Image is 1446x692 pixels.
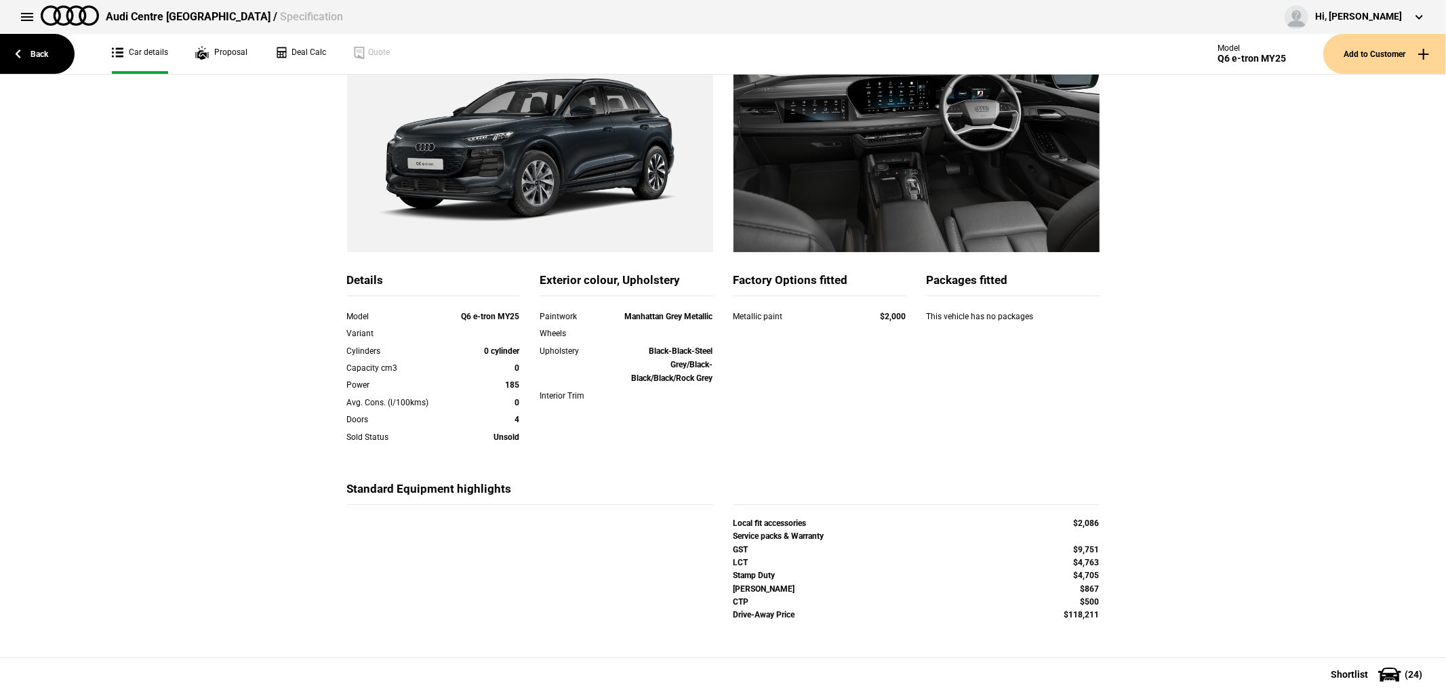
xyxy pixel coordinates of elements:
[881,312,906,321] strong: $2,000
[540,310,609,323] div: Paintwork
[106,9,343,24] div: Audi Centre [GEOGRAPHIC_DATA] /
[1074,545,1100,554] strong: $9,751
[1405,670,1422,679] span: ( 24 )
[734,531,824,541] strong: Service packs & Warranty
[734,571,776,580] strong: Stamp Duty
[540,344,609,358] div: Upholstery
[632,346,713,384] strong: Black-Black-Steel Grey/Black-Black/Black/Rock Grey
[1074,558,1100,567] strong: $4,763
[1074,518,1100,528] strong: $2,086
[734,310,855,323] div: Metallic paint
[734,558,748,567] strong: LCT
[515,398,520,407] strong: 0
[347,361,451,375] div: Capacity cm3
[540,327,609,340] div: Wheels
[1074,571,1100,580] strong: $4,705
[347,396,451,409] div: Avg. Cons. (l/100kms)
[347,327,451,340] div: Variant
[347,310,451,323] div: Model
[540,272,713,296] div: Exterior colour, Upholstery
[734,610,795,619] strong: Drive-Away Price
[1081,584,1100,594] strong: $867
[1315,10,1402,24] div: Hi, [PERSON_NAME]
[506,380,520,390] strong: 185
[347,481,713,505] div: Standard Equipment highlights
[1331,670,1368,679] span: Shortlist
[347,413,451,426] div: Doors
[734,584,795,594] strong: [PERSON_NAME]
[734,518,807,528] strong: Local fit accessories
[515,363,520,373] strong: 0
[1218,43,1286,53] div: Model
[41,5,99,26] img: audi.png
[347,272,520,296] div: Details
[195,34,247,74] a: Proposal
[1218,53,1286,64] div: Q6 e-tron MY25
[734,597,749,607] strong: CTP
[1310,657,1446,691] button: Shortlist(24)
[927,272,1100,296] div: Packages fitted
[1081,597,1100,607] strong: $500
[734,545,748,554] strong: GST
[275,34,326,74] a: Deal Calc
[1323,34,1446,74] button: Add to Customer
[494,432,520,442] strong: Unsold
[515,415,520,424] strong: 4
[462,312,520,321] strong: Q6 e-tron MY25
[625,312,713,321] strong: Manhattan Grey Metallic
[347,378,451,392] div: Power
[540,389,609,403] div: Interior Trim
[112,34,168,74] a: Car details
[347,344,451,358] div: Cylinders
[734,272,906,296] div: Factory Options fitted
[1064,610,1100,619] strong: $118,211
[347,430,451,444] div: Sold Status
[927,310,1100,337] div: This vehicle has no packages
[485,346,520,356] strong: 0 cylinder
[280,10,343,23] span: Specification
